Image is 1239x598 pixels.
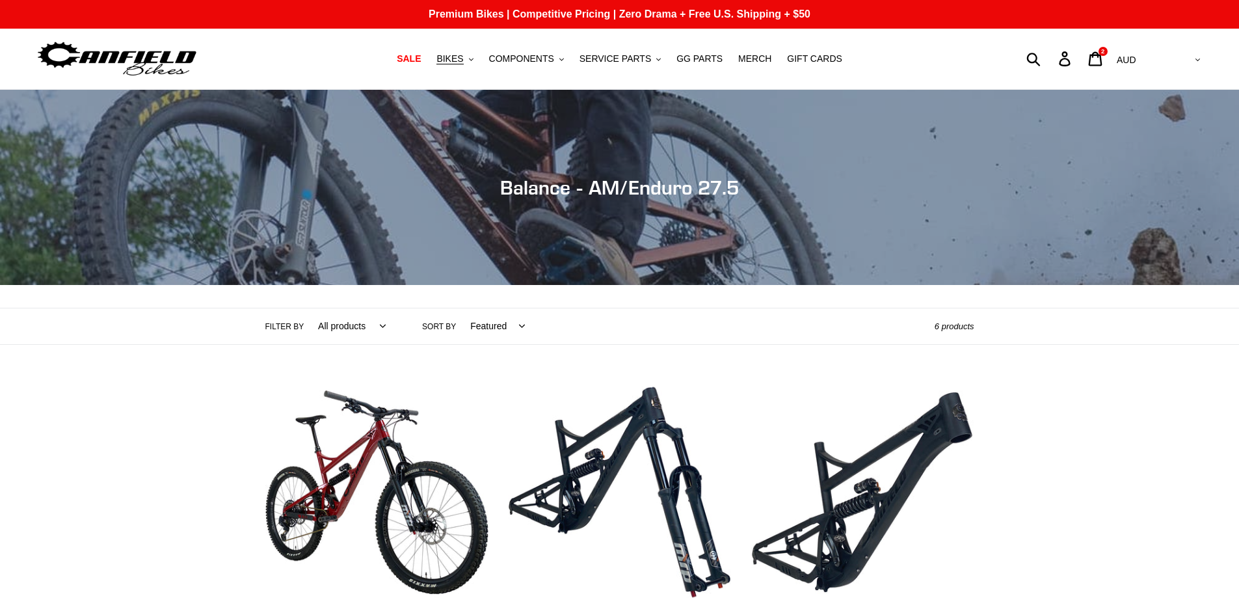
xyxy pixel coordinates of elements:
span: GG PARTS [676,53,723,64]
span: MERCH [738,53,771,64]
span: 2 [1101,48,1104,55]
span: COMPONENTS [489,53,554,64]
span: GIFT CARDS [787,53,842,64]
a: SALE [390,50,427,68]
input: Search [1033,44,1067,73]
span: Balance - AM/Enduro 27.5 [500,176,739,199]
a: 2 [1081,45,1112,73]
button: SERVICE PARTS [573,50,667,68]
label: Sort by [422,321,456,333]
img: Canfield Bikes [36,38,198,79]
span: SERVICE PARTS [580,53,651,64]
span: SALE [397,53,421,64]
a: GIFT CARDS [780,50,849,68]
a: GG PARTS [670,50,729,68]
button: COMPONENTS [483,50,570,68]
a: MERCH [732,50,778,68]
label: Filter by [265,321,304,333]
button: BIKES [430,50,479,68]
span: 6 products [935,321,974,331]
span: BIKES [436,53,463,64]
